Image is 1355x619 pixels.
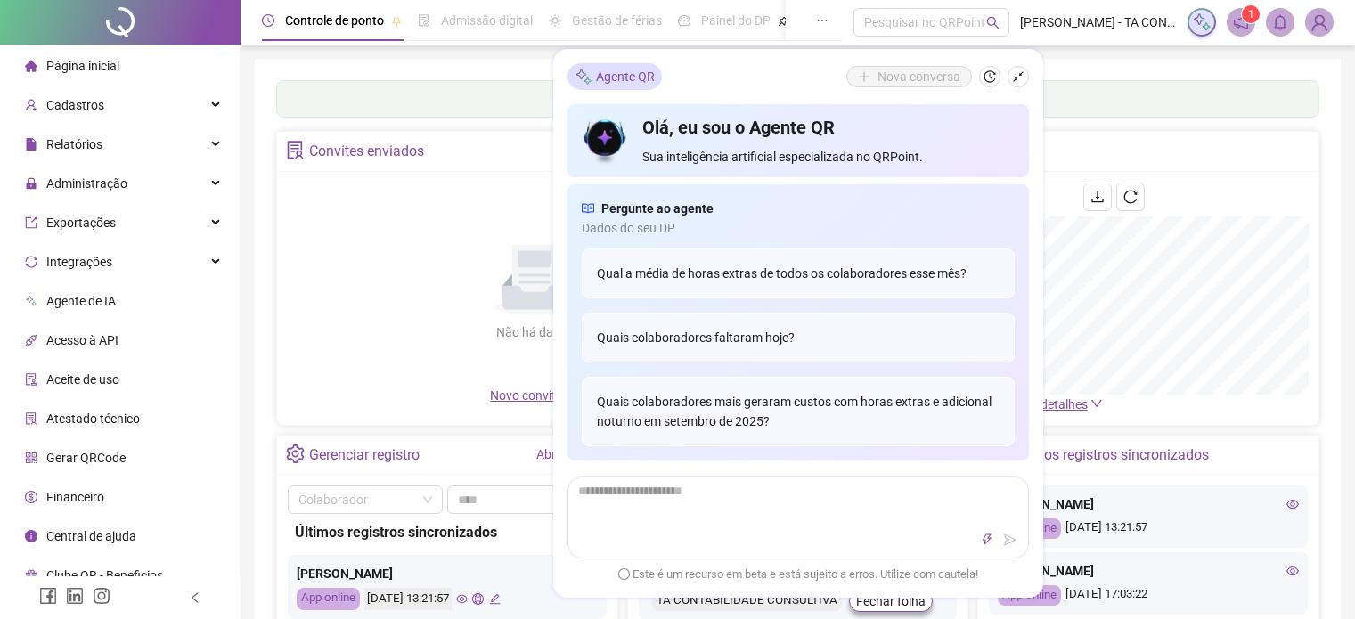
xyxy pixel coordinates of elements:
span: setting [286,444,305,463]
span: gift [25,569,37,582]
span: Cadastros [46,98,104,112]
div: Qual a média de horas extras de todos os colaboradores esse mês? [582,248,1015,298]
span: Painel do DP [701,13,771,28]
div: TA CONTABILIDADE CONSULTIVA [652,590,842,611]
sup: 1 [1242,5,1260,23]
span: Página inicial [46,59,119,73]
span: 1 [1248,8,1254,20]
span: history [984,70,996,83]
span: eye [456,593,468,605]
span: download [1090,190,1105,204]
div: Últimos registros sincronizados [295,521,600,543]
div: [DATE] 13:21:57 [364,588,452,610]
span: edit [489,593,501,605]
div: Quais colaboradores mais geraram custos com horas extras e adicional noturno em setembro de 2025? [582,377,1015,446]
span: Agente de IA [46,294,116,308]
span: Integrações [46,255,112,269]
div: Convites enviados [309,136,424,167]
span: shrink [1012,70,1024,83]
span: clock-circle [262,14,274,27]
span: linkedin [66,587,84,605]
span: info-circle [25,530,37,542]
span: bell [1272,14,1288,30]
span: Novo convite [490,388,579,403]
span: [PERSON_NAME] - TA CONTABILIDADE CONSULTIVA [1020,12,1177,32]
span: user-add [25,99,37,111]
img: icon [582,115,629,167]
span: Pergunte ao agente [601,199,714,218]
span: pushpin [391,16,402,27]
span: api [25,334,37,346]
a: Abrir registro [536,447,608,461]
span: Este é um recurso em beta e está sujeito a erros. Utilize com cautela! [618,566,978,583]
span: Aceite de uso [46,372,119,387]
span: left [189,591,201,604]
a: Ver detalhes down [1019,397,1103,411]
span: eye [1286,565,1299,577]
img: sparkle-icon.fc2bf0ac1784a2077858766a79e2daf3.svg [1192,12,1212,32]
span: global [472,593,484,605]
span: Sua inteligência artificial especializada no QRPoint. [642,147,1014,167]
button: Nova conversa [846,66,972,87]
span: file-done [418,14,430,27]
span: exclamation-circle [618,567,630,579]
span: Ver detalhes [1019,397,1088,411]
span: Gestão de férias [572,13,662,28]
span: ellipsis [816,14,829,27]
div: [PERSON_NAME] [998,494,1299,514]
span: sun [549,14,561,27]
span: solution [25,412,37,425]
span: facebook [39,587,57,605]
span: sync [25,256,37,268]
span: home [25,60,37,72]
button: send [1000,529,1021,550]
span: Controle de ponto [285,13,384,28]
span: dashboard [678,14,690,27]
span: audit [25,373,37,386]
span: search [986,16,1000,29]
div: Últimos registros sincronizados [1011,440,1209,470]
span: dollar [25,491,37,503]
div: Quais colaboradores faltaram hoje? [582,313,1015,362]
div: Agente QR [567,63,662,90]
div: App online [297,588,360,610]
img: sparkle-icon.fc2bf0ac1784a2077858766a79e2daf3.svg [575,67,592,86]
span: qrcode [25,452,37,464]
span: pushpin [778,16,788,27]
span: Dados do seu DP [582,218,1015,238]
div: Gerenciar registro [309,440,420,470]
h4: Olá, eu sou o Agente QR [642,115,1014,140]
span: Financeiro [46,490,104,504]
div: [DATE] 13:21:57 [998,518,1299,539]
span: Gerar QRCode [46,451,126,465]
span: read [582,199,594,218]
span: Fechar folha [856,591,926,611]
span: eye [1286,498,1299,510]
span: lock [25,177,37,190]
span: file [25,138,37,151]
span: thunderbolt [981,533,993,546]
div: Não há dados [453,322,616,342]
span: solution [286,141,305,159]
span: Relatórios [46,137,102,151]
span: Acesso à API [46,333,118,347]
span: Admissão digital [441,13,533,28]
span: Administração [46,176,127,191]
span: Clube QR - Beneficios [46,568,163,582]
div: [PERSON_NAME] [297,564,598,583]
span: export [25,216,37,229]
span: instagram [93,587,110,605]
span: down [1090,397,1103,410]
button: Fechar folha [849,590,933,612]
span: reload [1123,190,1138,204]
img: 91545 [1306,9,1333,36]
button: thunderbolt [976,529,998,550]
span: Central de ajuda [46,529,136,543]
span: Atestado técnico [46,411,140,426]
span: Exportações [46,216,116,230]
span: notification [1233,14,1249,30]
div: [PERSON_NAME] [998,561,1299,581]
div: [DATE] 17:03:22 [998,585,1299,606]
